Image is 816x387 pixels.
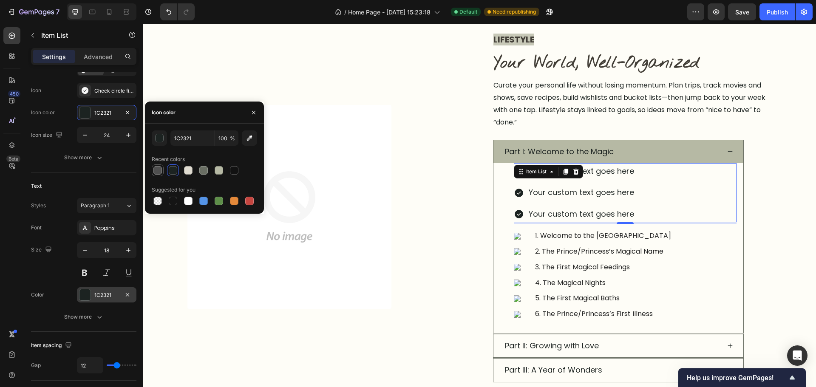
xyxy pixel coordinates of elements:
div: Icon color [152,109,176,116]
p: Settings [42,52,66,61]
div: Color [31,291,44,299]
p: Curate your personal life without losing momentum. Plan trips, track movies and shows, save recip... [350,56,628,105]
div: Your custom text goes here [384,161,492,177]
p: 4. The Magical Nights [392,253,462,266]
div: Show more [64,153,104,162]
span: / [344,8,346,17]
div: Undo/Redo [160,3,195,20]
div: 1C2321 [94,291,119,299]
span: % [230,135,235,142]
div: Item List [381,144,405,152]
div: Show more [64,313,104,321]
span: Save [735,8,749,16]
div: Size [31,244,54,256]
p: 2. The Prince/Princess’s Magical Name [392,222,520,234]
img: no-image-2048-5e88c1b20e087fb7bbe9a3771824e743c244f437e4f8ba93bbf7b11b53f7824c_large.gif [44,81,248,285]
div: Item spacing [31,340,74,351]
div: Recent colors [152,155,185,163]
div: Check circle filled [94,87,134,95]
div: Suggested for you [152,186,195,194]
span: Paragraph 1 [81,202,110,209]
p: 1. Welcome to the [GEOGRAPHIC_DATA] [392,206,528,218]
button: Paragraph 1 [77,198,136,213]
img: gempages_570786139154154648-41a7cac9-c13f-4645-a3a6-d52c12e5719b.png [371,287,388,294]
div: Rich Text Editor. Editing area: main [349,55,629,105]
button: Save [728,3,756,20]
img: gempages_570786139154154648-41a7cac9-c13f-4645-a3a6-d52c12e5719b.png [371,209,388,216]
button: Publish [759,3,795,20]
p: Advanced [84,52,113,61]
p: 3. The First Magical Feedings [392,237,487,250]
iframe: Design area [143,24,816,387]
div: 450 [8,90,20,97]
p: Part III: A Year of Wonders [362,339,459,353]
p: 5. The First Magical Baths [392,268,476,281]
span: Home Page - [DATE] 15:23:18 [348,8,431,17]
button: 7 [3,3,63,20]
img: gempages_570786139154154648-41a7cac9-c13f-4645-a3a6-d52c12e5719b.png [371,240,388,247]
p: 7 [56,7,59,17]
button: Show more [31,309,136,325]
input: Auto [77,358,103,373]
div: Icon size [31,130,64,141]
div: 1C2321 [94,109,119,117]
span: Need republishing [493,8,536,16]
span: Default [459,8,477,16]
div: Gap [31,362,41,369]
img: gempages_570786139154154648-41a7cac9-c13f-4645-a3a6-d52c12e5719b.png [371,256,388,263]
input: Eg: FFFFFF [170,130,215,146]
img: gempages_570786139154154648-41a7cac9-c13f-4645-a3a6-d52c12e5719b.png [371,271,388,278]
div: Publish [767,8,788,17]
div: Poppins [94,224,134,232]
p: Part I: Welcome to the Magic [362,121,470,135]
div: Text [31,182,42,190]
div: Font [31,224,42,232]
div: Your custom text goes here [384,182,492,198]
div: Open Intercom Messenger [787,345,807,366]
p: 6. The Prince/Princess’s First Illness [392,284,510,297]
h2: Your World, Well-Organized [349,28,629,51]
button: Show survey - Help us improve GemPages! [687,373,797,383]
span: Help us improve GemPages! [687,374,787,382]
img: gempages_570786139154154648-41a7cac9-c13f-4645-a3a6-d52c12e5719b.png [371,224,388,231]
div: Styles [31,202,46,209]
div: Icon [31,87,41,94]
div: Beta [6,155,20,162]
p: Item List [41,30,113,40]
button: Show more [31,150,136,165]
div: Icon color [31,109,55,116]
div: Your custom text goes here [384,139,492,155]
p: Part II: Growing with Love [362,315,456,329]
